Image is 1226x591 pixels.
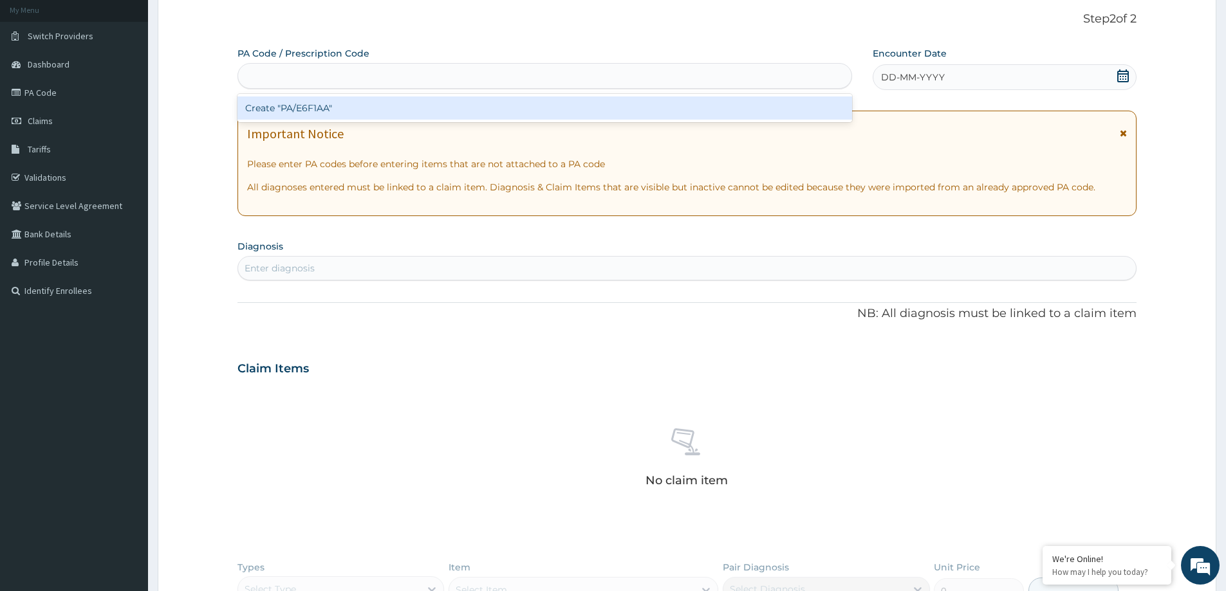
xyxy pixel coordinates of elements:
[75,162,178,292] span: We're online!
[1052,567,1162,577] p: How may I help you today?
[28,115,53,127] span: Claims
[245,262,315,275] div: Enter diagnosis
[28,59,70,70] span: Dashboard
[237,305,1137,322] p: NB: All diagnosis must be linked to a claim item
[247,127,344,141] h1: Important Notice
[247,158,1127,170] p: Please enter PA codes before entering items that are not attached to a PA code
[237,240,283,253] label: Diagnosis
[237,47,369,60] label: PA Code / Prescription Code
[646,474,728,487] p: No claim item
[247,181,1127,194] p: All diagnoses entered must be linked to a claim item. Diagnosis & Claim Items that are visible bu...
[6,351,245,396] textarea: Type your message and hit 'Enter'
[67,72,216,89] div: Chat with us now
[237,96,852,120] div: Create "PA/E6F1AA"
[873,47,947,60] label: Encounter Date
[28,30,93,42] span: Switch Providers
[881,71,945,84] span: DD-MM-YYYY
[211,6,242,37] div: Minimize live chat window
[237,362,309,376] h3: Claim Items
[28,143,51,155] span: Tariffs
[237,12,1137,26] p: Step 2 of 2
[24,64,52,96] img: d_794563401_company_1708531726252_794563401
[1052,553,1162,565] div: We're Online!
